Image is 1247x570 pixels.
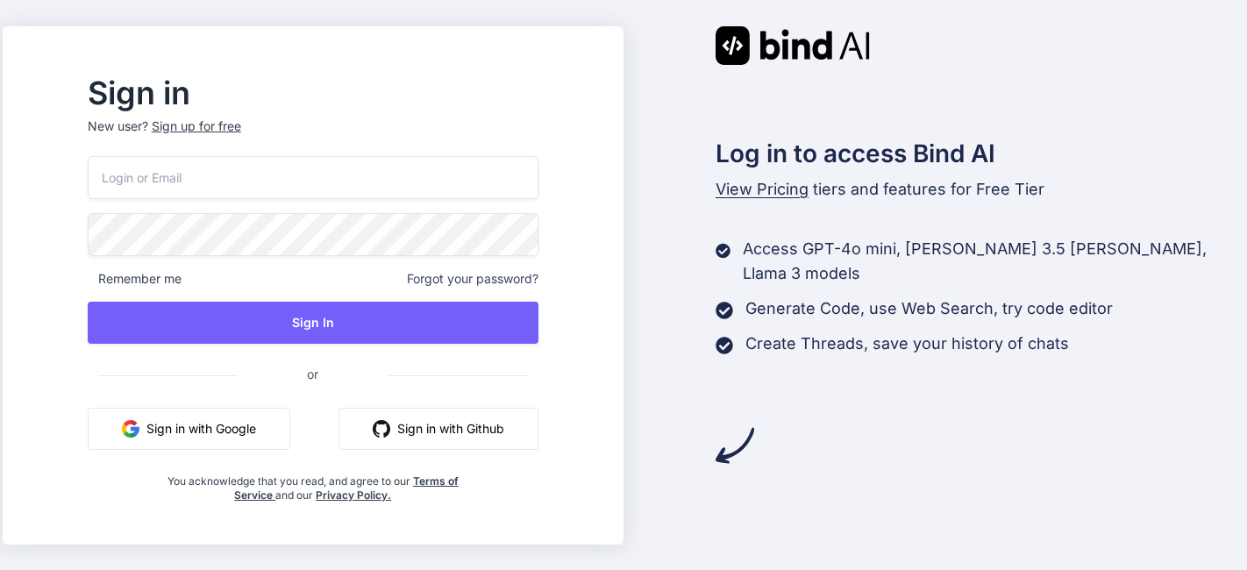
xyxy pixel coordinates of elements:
[88,79,538,107] h2: Sign in
[338,408,538,450] button: Sign in with Github
[716,426,754,465] img: arrow
[88,408,290,450] button: Sign in with Google
[743,237,1244,286] p: Access GPT-4o mini, [PERSON_NAME] 3.5 [PERSON_NAME], Llama 3 models
[237,353,388,395] span: or
[716,180,809,198] span: View Pricing
[407,270,538,288] span: Forgot your password?
[745,296,1113,321] p: Generate Code, use Web Search, try code editor
[88,302,538,344] button: Sign In
[122,420,139,438] img: google
[234,474,459,502] a: Terms of Service
[88,270,182,288] span: Remember me
[716,135,1245,172] h2: Log in to access Bind AI
[716,26,870,65] img: Bind AI logo
[152,118,241,135] div: Sign up for free
[716,177,1245,202] p: tiers and features for Free Tier
[88,156,538,199] input: Login or Email
[88,118,538,156] p: New user?
[373,420,390,438] img: github
[316,488,391,502] a: Privacy Policy.
[162,464,463,502] div: You acknowledge that you read, and agree to our and our
[745,331,1069,356] p: Create Threads, save your history of chats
